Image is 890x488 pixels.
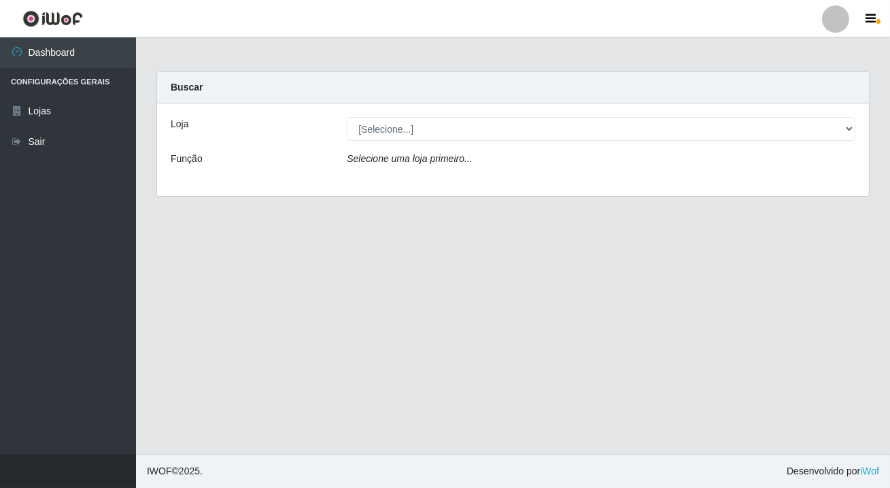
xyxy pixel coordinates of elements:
[147,464,203,478] span: © 2025 .
[22,10,83,27] img: CoreUI Logo
[347,153,472,164] i: Selecione uma loja primeiro...
[860,466,879,476] a: iWof
[171,82,203,93] strong: Buscar
[147,466,172,476] span: IWOF
[787,464,879,478] span: Desenvolvido por
[171,117,188,131] label: Loja
[171,152,203,166] label: Função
